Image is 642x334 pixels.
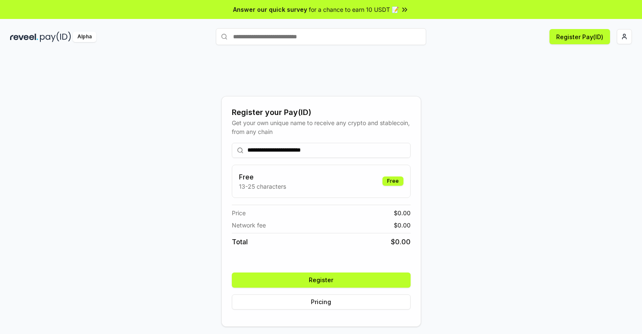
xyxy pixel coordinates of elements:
[239,182,286,191] p: 13-25 characters
[232,273,411,288] button: Register
[40,32,71,42] img: pay_id
[232,208,246,217] span: Price
[232,294,411,310] button: Pricing
[232,221,266,230] span: Network fee
[394,221,411,230] span: $ 0.00
[549,29,610,44] button: Register Pay(ID)
[239,172,286,182] h3: Free
[382,176,403,186] div: Free
[309,5,399,14] span: for a chance to earn 10 USDT 📝
[391,237,411,247] span: $ 0.00
[233,5,307,14] span: Answer our quick survey
[232,118,411,136] div: Get your own unique name to receive any crypto and stablecoin, from any chain
[232,107,411,118] div: Register your Pay(ID)
[232,237,248,247] span: Total
[10,32,38,42] img: reveel_dark
[394,208,411,217] span: $ 0.00
[73,32,96,42] div: Alpha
